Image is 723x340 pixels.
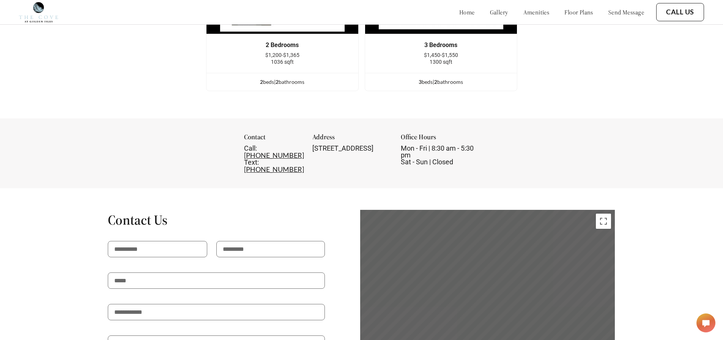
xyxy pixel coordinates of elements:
[401,158,453,166] span: Sat - Sun | Closed
[376,42,506,49] div: 3 Bedrooms
[244,144,257,152] span: Call:
[666,8,694,16] a: Call Us
[244,151,304,159] a: [PHONE_NUMBER]
[218,42,347,49] div: 2 Bedrooms
[244,165,304,173] a: [PHONE_NUMBER]
[260,79,263,85] span: 2
[424,52,458,58] span: $1,450-$1,550
[244,134,303,145] div: Contact
[434,79,437,85] span: 2
[312,134,391,145] div: Address
[19,2,58,22] img: cove_at_golden_isles_logo.png
[656,3,704,21] button: Call Us
[430,59,452,65] span: 1300 sqft
[459,8,475,16] a: home
[244,158,259,166] span: Text:
[276,79,279,85] span: 2
[265,52,299,58] span: $1,200-$1,365
[401,145,479,165] div: Mon - Fri | 8:30 am - 5:30 pm
[490,8,508,16] a: gallery
[564,8,593,16] a: floor plans
[596,214,611,229] button: Toggle fullscreen view
[401,134,479,145] div: Office Hours
[365,78,517,86] div: bed s | bathroom s
[523,8,550,16] a: amenities
[206,78,358,86] div: bed s | bathroom s
[419,79,422,85] span: 3
[312,145,391,152] div: [STREET_ADDRESS]
[108,211,325,228] h1: Contact Us
[608,8,644,16] a: send message
[271,59,294,65] span: 1036 sqft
